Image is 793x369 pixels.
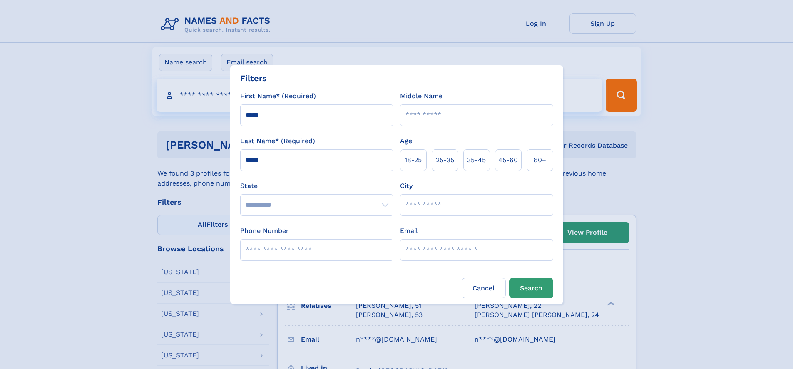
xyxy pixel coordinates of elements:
[509,278,553,298] button: Search
[240,136,315,146] label: Last Name* (Required)
[436,155,454,165] span: 25‑35
[240,181,393,191] label: State
[240,72,267,84] div: Filters
[400,181,413,191] label: City
[534,155,546,165] span: 60+
[405,155,422,165] span: 18‑25
[498,155,518,165] span: 45‑60
[400,91,442,101] label: Middle Name
[462,278,506,298] label: Cancel
[400,226,418,236] label: Email
[240,226,289,236] label: Phone Number
[400,136,412,146] label: Age
[240,91,316,101] label: First Name* (Required)
[467,155,486,165] span: 35‑45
